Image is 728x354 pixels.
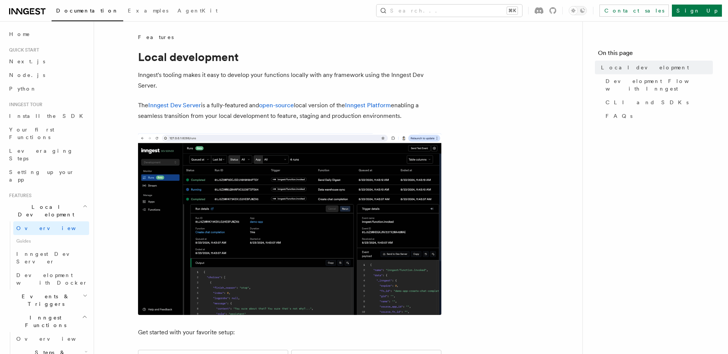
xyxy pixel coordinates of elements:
h4: On this page [598,49,713,61]
span: Development Flow with Inngest [606,77,713,92]
span: Quick start [6,47,39,53]
span: Inngest Dev Server [16,251,81,265]
a: Overview [13,332,89,346]
a: CLI and SDKs [602,96,713,109]
a: Inngest Dev Server [148,102,201,109]
a: AgentKit [173,2,222,20]
a: Local development [598,61,713,74]
a: Development with Docker [13,268,89,290]
a: Install the SDK [6,109,89,123]
span: Local Development [6,203,83,218]
a: Inngest Dev Server [13,247,89,268]
span: Your first Functions [9,127,54,140]
a: Inngest Platform [345,102,391,109]
span: Install the SDK [9,113,88,119]
h1: Local development [138,50,441,64]
span: Guides [13,235,89,247]
span: AgentKit [177,8,218,14]
span: Node.js [9,72,45,78]
p: Get started with your favorite setup: [138,327,441,338]
span: FAQs [606,112,632,120]
span: Documentation [56,8,119,14]
a: Development Flow with Inngest [602,74,713,96]
a: Documentation [52,2,123,21]
span: Events & Triggers [6,293,83,308]
span: Features [6,193,31,199]
a: Examples [123,2,173,20]
span: Development with Docker [16,272,88,286]
a: Setting up your app [6,165,89,186]
button: Events & Triggers [6,290,89,311]
a: FAQs [602,109,713,123]
div: Local Development [6,221,89,290]
a: Sign Up [672,5,722,17]
a: Home [6,27,89,41]
button: Inngest Functions [6,311,89,332]
span: Inngest tour [6,102,42,108]
span: Inngest Functions [6,314,82,329]
button: Toggle dark mode [569,6,587,15]
button: Search...⌘K [377,5,522,17]
a: Leveraging Steps [6,144,89,165]
span: Python [9,86,37,92]
p: The is a fully-featured and local version of the enabling a seamless transition from your local d... [138,100,441,121]
span: Setting up your app [9,169,74,183]
button: Local Development [6,200,89,221]
span: Leveraging Steps [9,148,73,161]
a: Node.js [6,68,89,82]
span: Overview [16,336,94,342]
span: Local development [601,64,689,71]
span: Overview [16,225,94,231]
span: Examples [128,8,168,14]
span: CLI and SDKs [606,99,689,106]
a: Next.js [6,55,89,68]
span: Features [138,33,174,41]
a: Your first Functions [6,123,89,144]
span: Next.js [9,58,45,64]
p: Inngest's tooling makes it easy to develop your functions locally with any framework using the In... [138,70,441,91]
kbd: ⌘K [507,7,518,14]
a: open-source [259,102,294,109]
img: The Inngest Dev Server on the Functions page [138,133,441,315]
span: Home [9,30,30,38]
a: Contact sales [599,5,669,17]
a: Overview [13,221,89,235]
a: Python [6,82,89,96]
